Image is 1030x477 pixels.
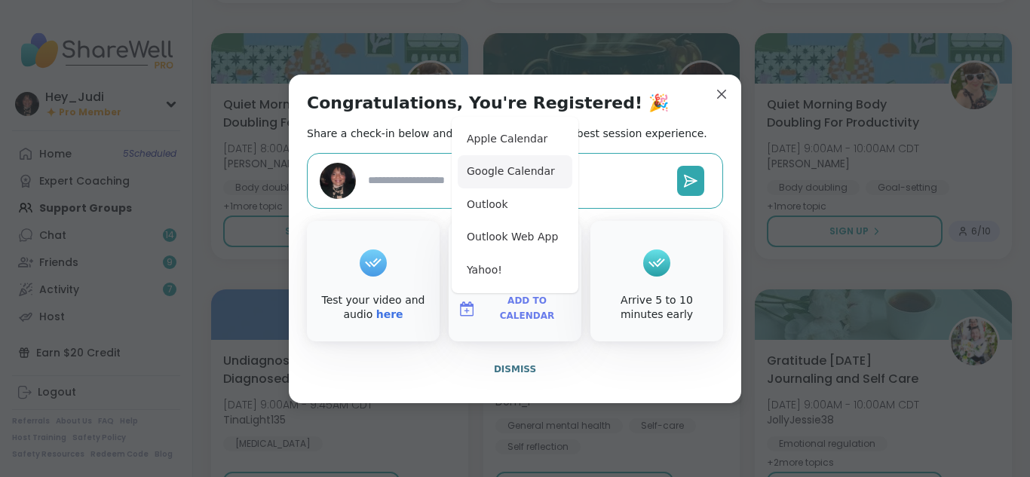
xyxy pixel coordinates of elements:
[458,300,476,318] img: ShareWell Logomark
[376,308,403,320] a: here
[310,293,437,323] div: Test your video and audio
[593,293,720,323] div: Arrive 5 to 10 minutes early
[458,155,572,188] button: Google Calendar
[452,293,578,325] button: Add to Calendar
[458,188,572,222] button: Outlook
[458,254,572,287] button: Yahoo!
[494,364,536,375] span: Dismiss
[307,93,669,114] h1: Congratulations, You're Registered! 🎉
[307,126,707,141] h2: Share a check-in below and see our tips to get the best session experience.
[458,221,572,254] button: Outlook Web App
[307,353,723,385] button: Dismiss
[458,123,572,156] button: Apple Calendar
[320,163,356,199] img: Hey_Judi
[482,294,572,323] span: Add to Calendar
